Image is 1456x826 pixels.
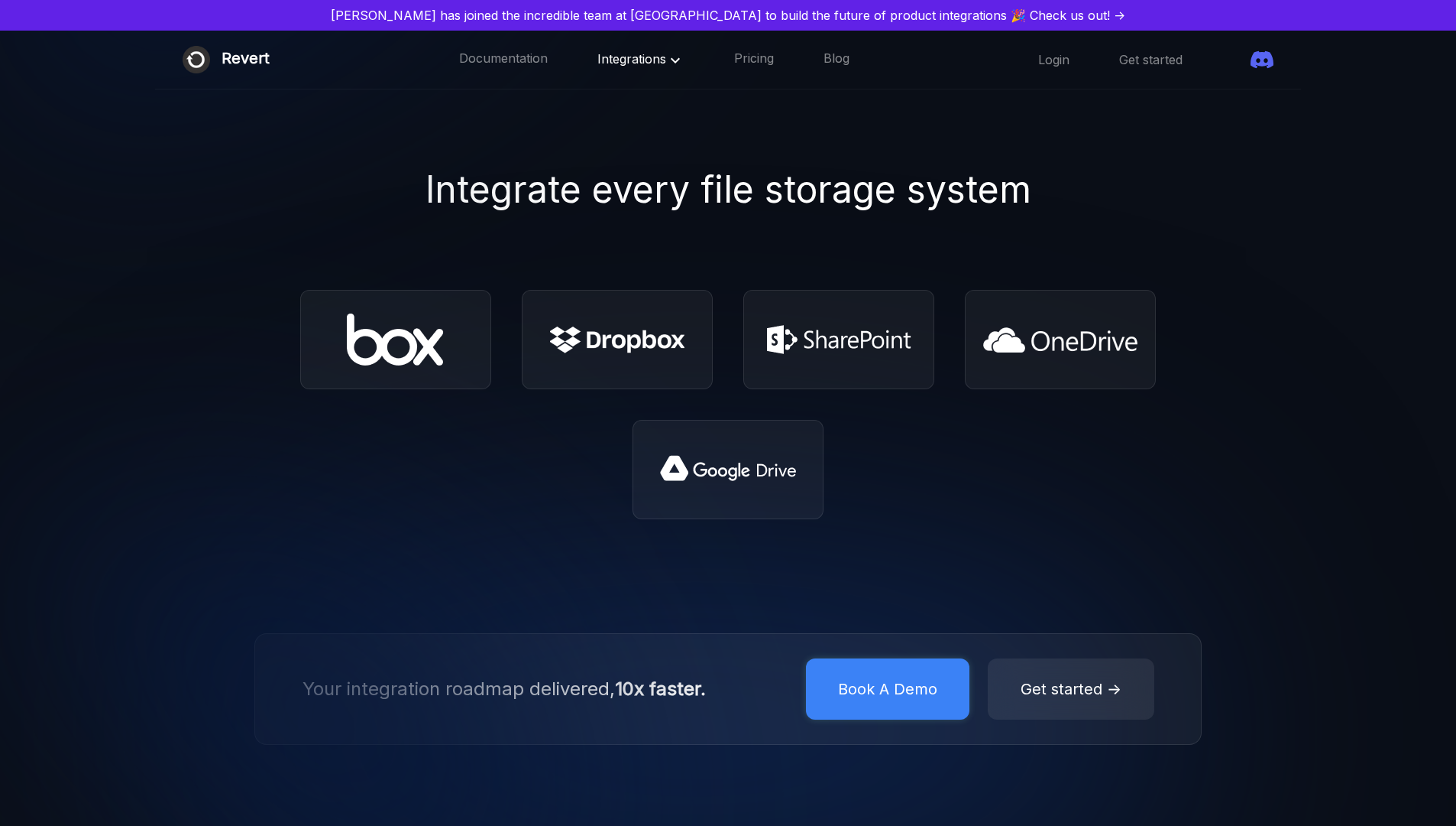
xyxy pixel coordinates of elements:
[823,50,849,70] a: Blog
[1119,51,1183,68] a: Get started
[347,314,445,366] img: Box Icon
[806,659,969,720] button: Book A Demo
[988,659,1154,720] button: Get started →
[459,50,548,70] a: Documentation
[6,6,1450,24] a: [PERSON_NAME] has joined the incredible team at [GEOGRAPHIC_DATA] to build the future of product ...
[550,327,684,353] img: Dropbox Icon
[983,327,1137,353] img: Onedrive Icon
[597,51,684,67] span: Integrations
[183,46,210,73] img: Revert logo
[756,313,922,366] img: Sharepoint Icon
[222,46,270,73] div: Revert
[1038,51,1069,68] a: Login
[734,50,774,70] a: Pricing
[658,453,798,486] img: Google drive Icon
